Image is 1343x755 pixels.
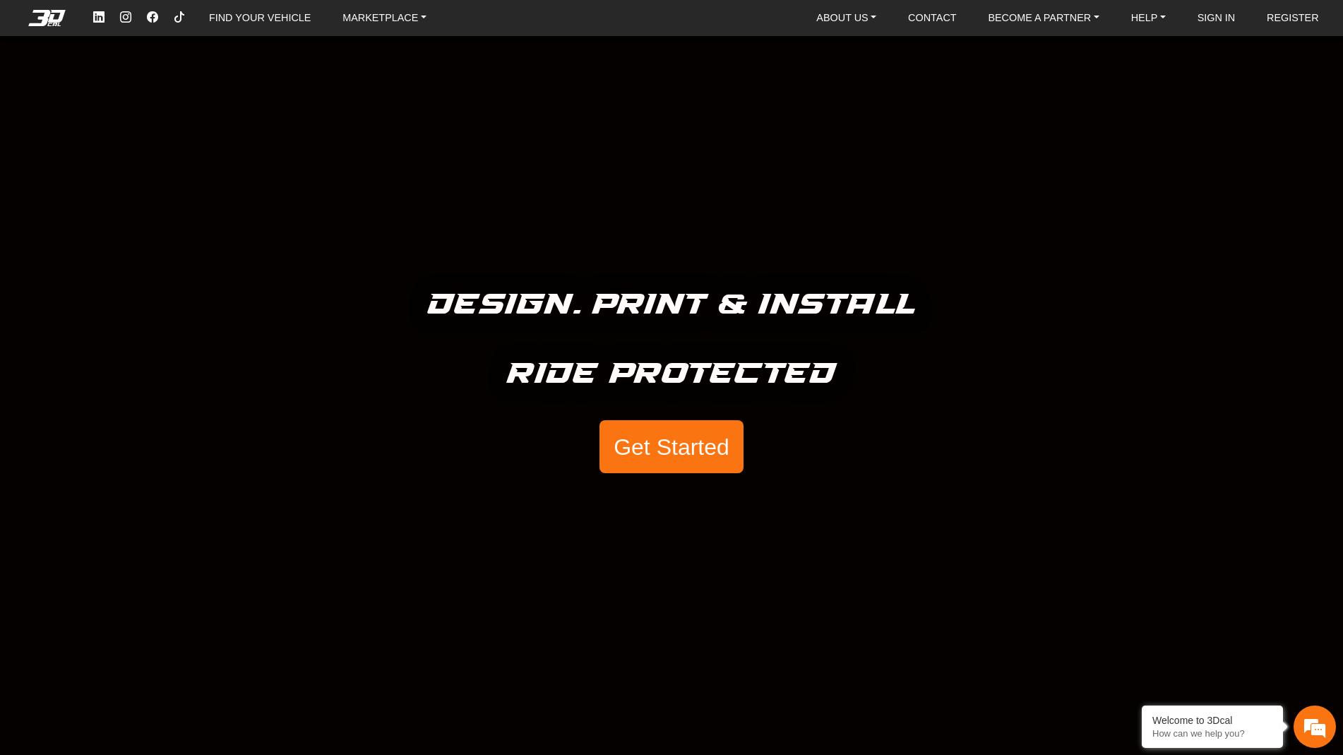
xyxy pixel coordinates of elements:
div: Articles [181,417,269,461]
a: ABOUT US [811,6,882,29]
a: HELP [1126,6,1171,29]
p: How can we help you? [1152,728,1272,739]
div: Welcome to 3Dcal [1152,715,1272,726]
div: Minimize live chat window [232,7,265,41]
button: Get Started [599,420,744,474]
a: REGISTER [1261,6,1325,29]
h5: Ride Protected [507,351,837,398]
a: MARKETPLACE [337,6,432,29]
div: Navigation go back [16,73,37,94]
span: Conversation [7,442,95,452]
a: FIND YOUR VEHICLE [203,6,316,29]
div: FAQs [95,417,182,461]
textarea: Type your message and hit 'Enter' [7,368,269,417]
span: We're online! [82,166,195,300]
h5: Design. Print & Install [428,282,916,328]
a: BECOME A PARTNER [982,6,1104,29]
a: CONTACT [902,6,962,29]
div: Chat with us now [95,74,258,93]
a: SIGN IN [1192,6,1241,29]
